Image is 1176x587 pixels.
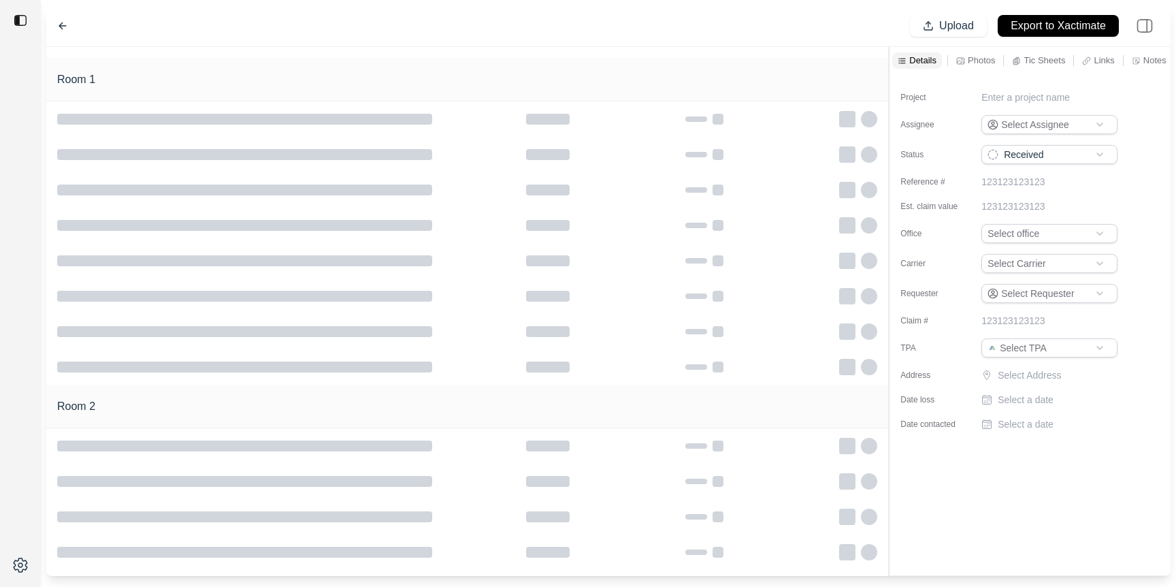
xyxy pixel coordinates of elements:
[900,176,968,187] label: Reference #
[1094,54,1114,66] p: Links
[998,417,1053,431] p: Select a date
[1024,54,1065,66] p: Tic Sheets
[998,393,1053,407] p: Select a date
[998,368,1120,382] p: Select Address
[981,314,1045,328] p: 123123123123
[968,54,995,66] p: Photos
[981,175,1045,189] p: 123123123123
[900,149,968,160] label: Status
[57,72,95,88] h1: Room 1
[900,419,968,430] label: Date contacted
[1143,54,1166,66] p: Notes
[981,200,1045,213] p: 123123123123
[900,315,968,326] label: Claim #
[900,201,968,212] label: Est. claim value
[14,14,27,27] img: toggle sidebar
[900,288,968,299] label: Requester
[998,15,1119,37] button: Export to Xactimate
[900,228,968,239] label: Office
[910,15,987,37] button: Upload
[57,398,95,415] h1: Room 2
[939,18,974,34] p: Upload
[900,343,968,353] label: TPA
[981,91,1070,104] p: Enter a project name
[900,119,968,130] label: Assignee
[900,92,968,103] label: Project
[909,54,936,66] p: Details
[900,394,968,405] label: Date loss
[1130,11,1160,41] img: right-panel.svg
[900,370,968,381] label: Address
[1011,18,1106,34] p: Export to Xactimate
[900,258,968,269] label: Carrier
